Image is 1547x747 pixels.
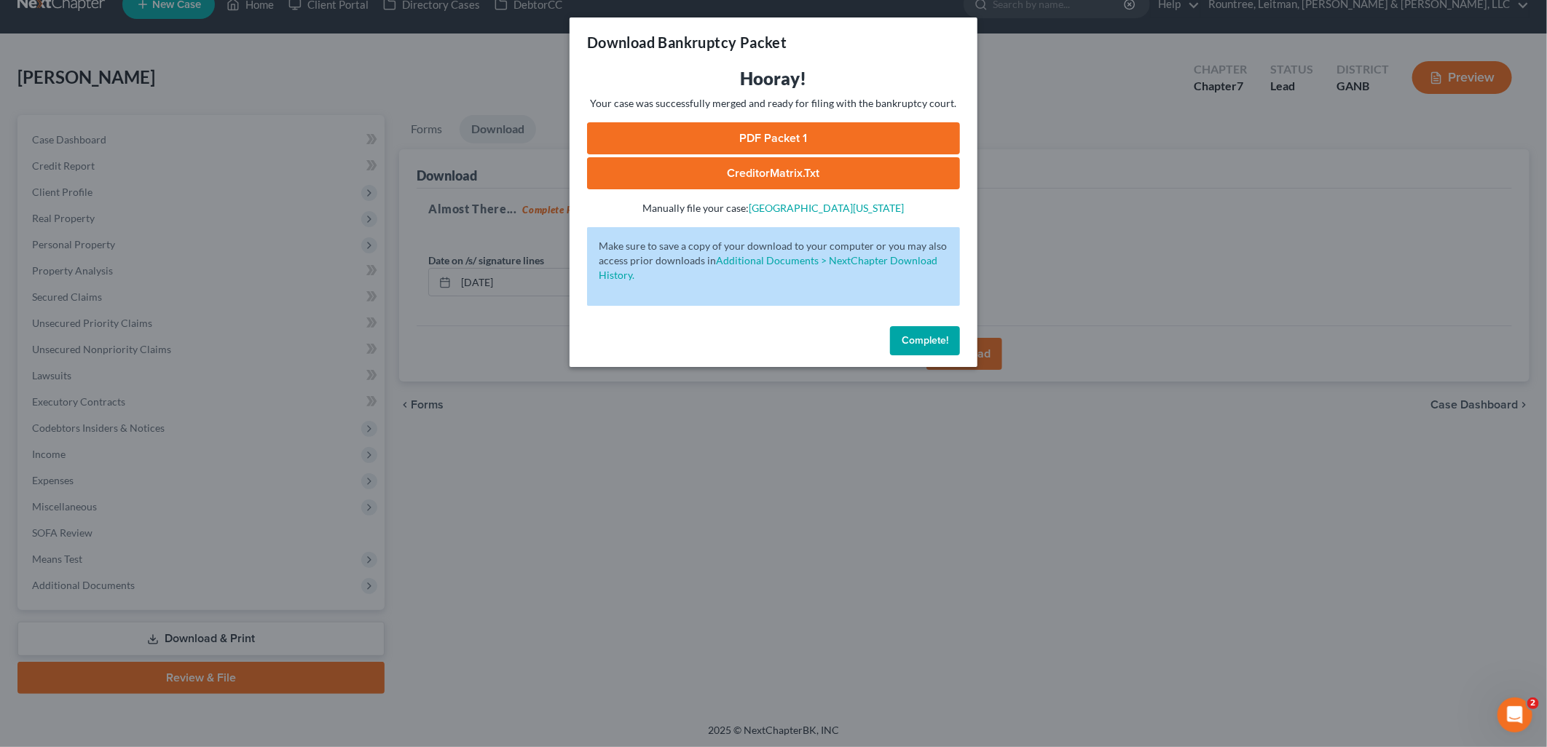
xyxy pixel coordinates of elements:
[1497,697,1532,732] iframe: Intercom live chat
[1527,697,1539,709] span: 2
[749,202,905,214] a: [GEOGRAPHIC_DATA][US_STATE]
[599,239,948,282] p: Make sure to save a copy of your download to your computer or you may also access prior downloads in
[587,201,960,216] p: Manually file your case:
[587,96,960,111] p: Your case was successfully merged and ready for filing with the bankruptcy court.
[890,326,960,355] button: Complete!
[599,254,937,281] a: Additional Documents > NextChapter Download History.
[902,334,948,347] span: Complete!
[587,67,960,90] h3: Hooray!
[587,32,787,52] h3: Download Bankruptcy Packet
[587,157,960,189] a: CreditorMatrix.txt
[587,122,960,154] a: PDF Packet 1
